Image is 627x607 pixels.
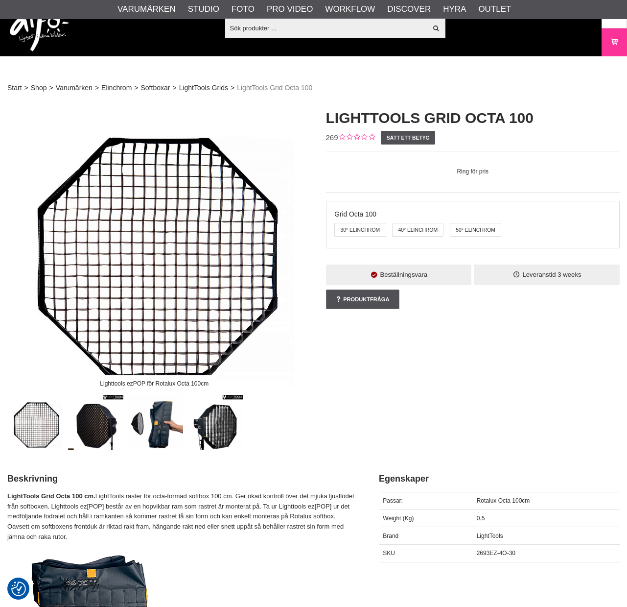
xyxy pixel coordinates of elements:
a: LightTools Grids [179,83,228,93]
a: Outlet [478,3,511,16]
a: Pro Video [267,3,313,16]
span: > [49,83,53,93]
span: Beställningsvara [380,271,427,278]
label: 50° Elinchrom [450,223,501,237]
a: Varumärken [117,3,176,16]
a: Foto [232,3,255,16]
span: SKU [383,550,395,557]
span: > [95,83,99,93]
a: Hyra [443,3,466,16]
span: Brand [383,533,398,539]
img: Revisit consent button [11,582,26,596]
span: Grid Octa 100 [334,211,376,218]
a: Start [7,83,22,93]
span: Rotalux Octa 100cm [477,497,530,504]
a: Shop [31,83,47,93]
img: Enkel att montera och packa ned. [128,395,184,451]
img: Lighttools ezPOP för Rotalux Octa 100cm [8,395,64,451]
button: Samtyckesinställningar [11,580,26,598]
a: Varumärken [56,83,93,93]
p: LightTools raster för octa-formad softbox 100 cm. Ger ökad kontroll över det mjuka ljusflödet frå... [7,491,354,542]
a: Discover [387,3,431,16]
h2: Egenskaper [379,473,620,485]
img: Rastret sitter monterad på hopvikbar ram [187,395,243,451]
span: 0.5 [477,515,485,522]
img: logo.png [10,7,69,51]
div: Kundbetyg: 0 [338,133,375,143]
label: 30° Elinchrom [334,223,386,237]
span: > [231,83,234,93]
span: 269 [326,133,338,142]
div: Lighttools ezPOP för Rotalux Octa 100cm [92,375,217,392]
span: > [24,83,28,93]
span: Passar: [383,497,403,504]
span: Weight (Kg) [383,515,414,522]
span: LightTools Grid Octa 100 [237,83,312,93]
a: Sätt ett betyg [381,131,435,145]
input: Sök produkter ... [225,21,427,35]
span: 2693EZ-4O-30 [477,550,515,557]
span: Leveranstid [522,271,556,278]
a: Produktfråga [326,290,399,309]
span: > [134,83,138,93]
a: Workflow [325,3,375,16]
span: LightTools [477,533,503,539]
span: Ring för pris [326,168,620,175]
a: Studio [188,3,219,16]
img: Ger riktat, mjuk ljus. [68,395,124,451]
span: 3 weeks [557,271,581,278]
img: Lighttools ezPOP för Rotalux Octa 100cm [7,98,302,392]
a: Softboxar [141,83,170,93]
strong: LightTools Grid Octa 100 cm. [7,492,95,500]
h1: LightTools Grid Octa 100 [326,108,620,128]
span: > [172,83,176,93]
label: 40° Elinchrom [392,223,443,237]
a: Elinchrom [101,83,132,93]
h2: Beskrivning [7,473,354,485]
